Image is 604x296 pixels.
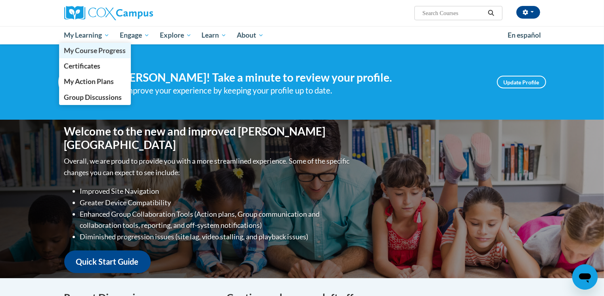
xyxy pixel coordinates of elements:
[502,27,546,44] a: En español
[497,76,546,88] a: Update Profile
[64,77,114,86] span: My Action Plans
[201,31,226,40] span: Learn
[59,74,131,89] a: My Action Plans
[155,26,197,44] a: Explore
[106,71,485,84] h4: Hi [PERSON_NAME]! Take a minute to review your profile.
[80,208,352,231] li: Enhanced Group Collaboration Tools (Action plans, Group communication and collaboration tools, re...
[80,197,352,208] li: Greater Device Compatibility
[64,6,215,20] a: Cox Campus
[59,26,115,44] a: My Learning
[52,26,552,44] div: Main menu
[64,250,151,273] a: Quick Start Guide
[80,231,352,243] li: Diminished progression issues (site lag, video stalling, and playback issues)
[516,6,540,19] button: Account Settings
[64,31,109,40] span: My Learning
[64,6,153,20] img: Cox Campus
[572,264,598,290] iframe: Button to launch messaging window
[59,43,131,58] a: My Course Progress
[80,185,352,197] li: Improved Site Navigation
[106,84,485,97] div: Help improve your experience by keeping your profile up to date.
[422,8,485,18] input: Search Courses
[237,31,264,40] span: About
[59,58,131,74] a: Certificates
[64,125,352,151] h1: Welcome to the new and improved [PERSON_NAME][GEOGRAPHIC_DATA]
[115,26,155,44] a: Engage
[232,26,269,44] a: About
[485,8,497,18] button: Search
[508,31,541,39] span: En español
[64,46,126,55] span: My Course Progress
[64,62,100,70] span: Certificates
[59,90,131,105] a: Group Discussions
[58,64,94,100] img: Profile Image
[120,31,150,40] span: Engage
[64,155,352,178] p: Overall, we are proud to provide you with a more streamlined experience. Some of the specific cha...
[160,31,192,40] span: Explore
[64,93,122,101] span: Group Discussions
[196,26,232,44] a: Learn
